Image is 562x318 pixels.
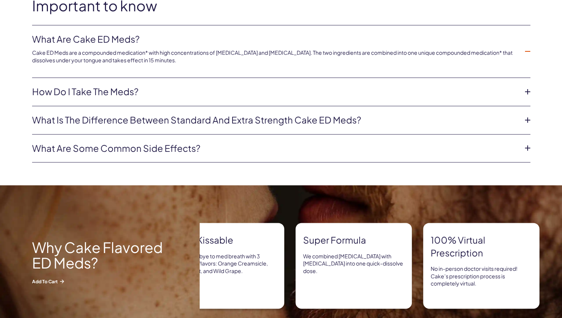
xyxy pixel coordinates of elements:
[32,114,518,127] a: What is the difference between Standard and Extra Strength Cake ED meds?
[431,265,532,287] p: No in-person doctor visits required! Cake’s prescription process is completely virtual.
[303,253,404,275] p: We combined [MEDICAL_DATA] with [MEDICAL_DATA] into one quick-dissolve dose.
[32,49,518,64] p: Cake ED Meds are a compounded medication* with high concentrations of [MEDICAL_DATA] and [MEDICAL...
[32,278,168,285] span: Add to Cart
[176,253,277,275] p: Say goodbye to med breath with 3 delicious flavors: Orange Creamsicle, Fresh Mint, and Wild Grape.
[176,234,277,247] strong: Stay Kissable
[303,234,404,247] strong: Super formula
[32,142,518,155] a: What are some common side effects?
[431,234,532,259] strong: 100% virtual prescription
[32,85,518,98] a: How do I take the meds?
[32,33,518,46] a: What are Cake ED Meds?
[32,239,168,271] h2: Why Cake Flavored ED Meds?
